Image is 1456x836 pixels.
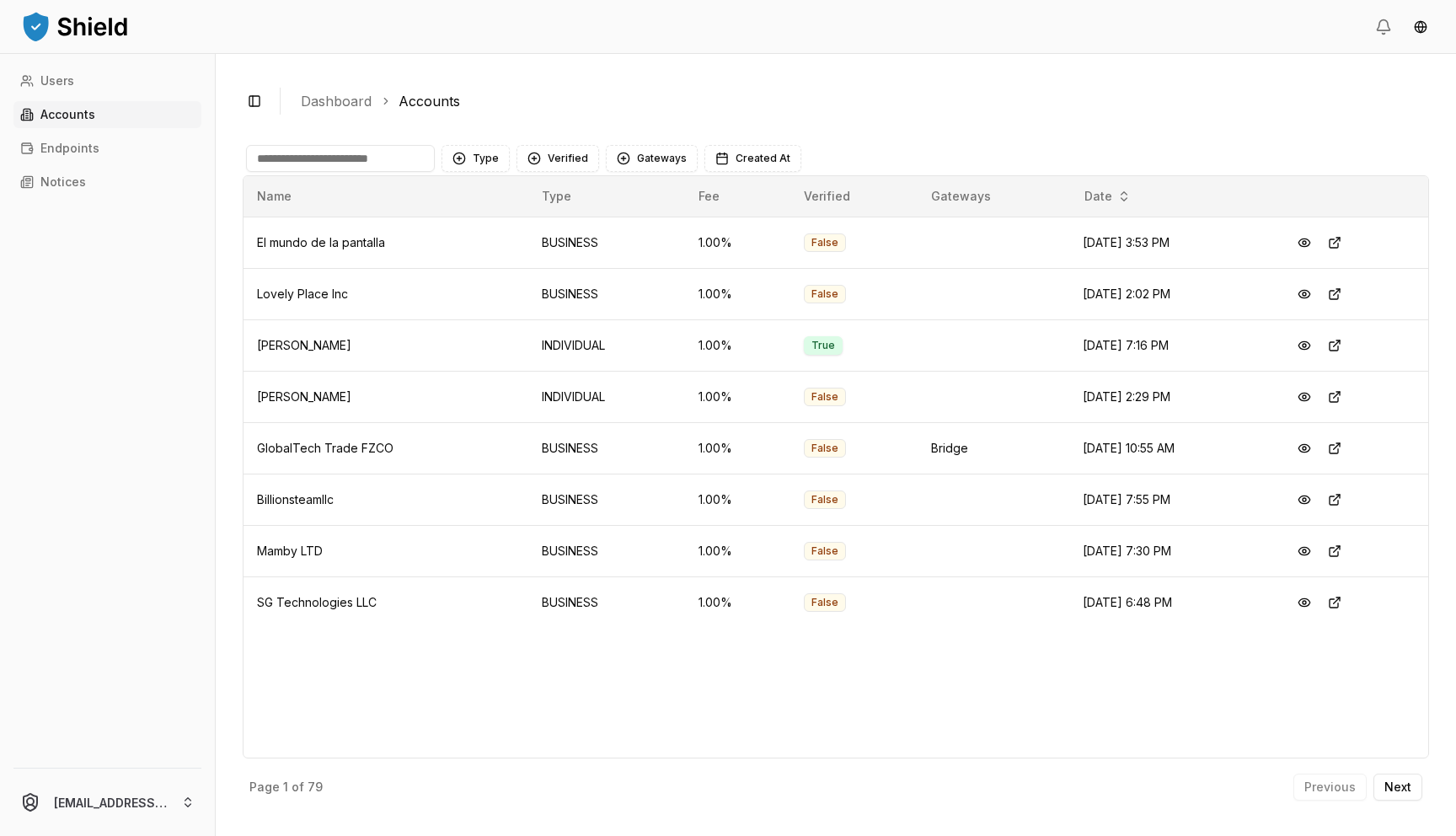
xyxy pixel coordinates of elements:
[1083,338,1169,352] span: [DATE] 7:16 PM
[249,781,280,793] p: Page
[699,544,732,558] span: 1.00 %
[517,145,599,172] button: Verified
[528,176,685,217] th: Type
[292,781,304,793] p: of
[283,781,288,793] p: 1
[13,67,201,94] a: Users
[606,145,698,172] button: Gateways
[528,319,685,371] td: INDIVIDUAL
[257,595,377,609] span: SG Technologies LLC
[931,441,968,455] span: Bridge
[1083,441,1175,455] span: [DATE] 10:55 AM
[257,338,351,352] span: [PERSON_NAME]
[918,176,1068,217] th: Gateways
[257,441,393,455] span: GlobalTech Trade FZCO
[13,169,201,196] a: Notices
[528,474,685,525] td: BUSINESS
[1083,389,1170,404] span: [DATE] 2:29 PM
[699,338,732,352] span: 1.00 %
[699,235,732,249] span: 1.00 %
[1083,595,1172,609] span: [DATE] 6:48 PM
[13,135,201,162] a: Endpoints
[399,91,460,111] a: Accounts
[257,389,351,404] span: [PERSON_NAME]
[244,176,528,217] th: Name
[699,441,732,455] span: 1.00 %
[13,101,201,128] a: Accounts
[1373,774,1422,801] button: Next
[790,176,918,217] th: Verified
[699,492,732,506] span: 1.00 %
[1083,544,1171,558] span: [DATE] 7:30 PM
[40,142,99,154] p: Endpoints
[528,268,685,319] td: BUSINESS
[40,75,74,87] p: Users
[1083,492,1170,506] span: [DATE] 7:55 PM
[301,91,1416,111] nav: breadcrumb
[301,91,372,111] a: Dashboard
[699,389,732,404] span: 1.00 %
[528,525,685,576] td: BUSINESS
[257,235,385,249] span: El mundo de la pantalla
[40,176,86,188] p: Notices
[7,775,208,829] button: [EMAIL_ADDRESS][DOMAIN_NAME]
[308,781,323,793] p: 79
[736,152,790,165] span: Created At
[528,217,685,268] td: BUSINESS
[685,176,790,217] th: Fee
[528,422,685,474] td: BUSINESS
[528,576,685,628] td: BUSINESS
[699,595,732,609] span: 1.00 %
[54,794,168,812] p: [EMAIL_ADDRESS][DOMAIN_NAME]
[257,544,323,558] span: Mamby LTD
[1083,235,1170,249] span: [DATE] 3:53 PM
[704,145,801,172] button: Created At
[257,492,334,506] span: Billionsteamllc
[257,287,348,301] span: Lovely Place Inc
[20,9,130,43] img: ShieldPay Logo
[1078,183,1137,210] button: Date
[40,109,95,121] p: Accounts
[1083,287,1170,301] span: [DATE] 2:02 PM
[528,371,685,422] td: INDIVIDUAL
[1384,781,1411,793] p: Next
[699,287,732,301] span: 1.00 %
[442,145,510,172] button: Type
